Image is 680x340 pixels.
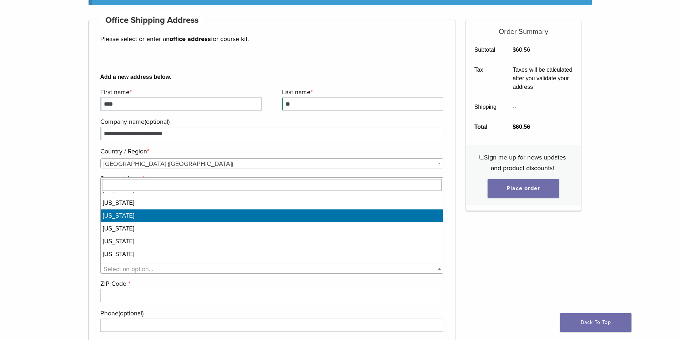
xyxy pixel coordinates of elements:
button: Place order [488,179,559,198]
th: Total [466,117,505,137]
label: First name [100,87,260,97]
bdi: 60.56 [513,47,530,53]
span: -- [513,104,517,110]
span: Country / Region [100,158,444,168]
th: Shipping [466,97,505,117]
td: Taxes will be calculated after you validate your address [505,60,581,97]
li: [US_STATE] [101,197,443,209]
b: Add a new address below. [100,73,444,81]
th: Subtotal [466,40,505,60]
input: Sign me up for news updates and product discounts! [479,155,484,159]
li: [US_STATE] [101,248,443,261]
span: Select an option… [104,265,153,273]
th: Tax [466,60,505,97]
label: Country / Region [100,146,442,157]
label: Phone [100,308,442,319]
span: (optional) [119,309,143,317]
span: (optional) [145,118,170,126]
strong: office address [170,35,211,43]
h5: Order Summary [466,20,581,36]
label: Last name [282,87,442,97]
li: [US_STATE] [101,222,443,235]
span: State [100,264,444,274]
li: [US_STATE] [101,235,443,248]
span: Sign me up for news updates and product discounts! [484,153,566,172]
span: $ [513,124,516,130]
bdi: 60.56 [513,124,530,130]
span: United States (US) [101,159,443,169]
span: $ [513,47,516,53]
li: [US_STATE] [101,261,443,274]
label: Company name [100,116,442,127]
h4: Office Shipping Address [100,12,204,29]
li: [US_STATE] [101,209,443,222]
a: Back To Top [560,313,631,332]
label: Street address [100,173,442,184]
label: ZIP Code [100,278,442,289]
p: Please select or enter an for course kit. [100,34,444,44]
